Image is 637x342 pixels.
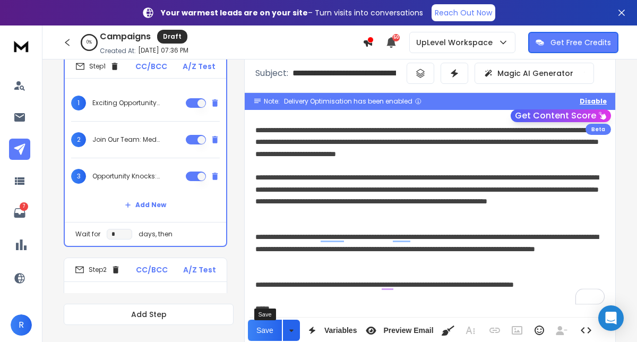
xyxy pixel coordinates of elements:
[438,320,458,341] button: Clean HTML
[92,99,160,107] p: Exciting Opportunity: Medical Technologist
[580,97,607,106] button: Disable
[361,320,435,341] button: Preview Email
[135,61,167,72] p: CC/BCC
[432,4,495,21] a: Reach Out Now
[576,320,596,341] button: Code View
[552,320,572,341] button: Insert Unsubscribe Link
[71,132,86,147] span: 2
[116,194,175,216] button: Add New
[586,124,611,135] div: Beta
[183,264,216,275] p: A/Z Test
[87,39,92,46] p: 0 %
[254,309,276,320] div: Save
[139,230,173,238] p: days, then
[284,97,422,106] div: Delivery Optimisation has been enabled
[157,30,187,44] div: Draft
[460,320,480,341] button: More Text
[528,32,618,53] button: Get Free Credits
[11,314,32,336] button: R
[9,202,30,224] a: 7
[322,326,359,335] span: Variables
[183,61,216,72] p: A/Z Test
[255,67,288,80] p: Subject:
[75,62,119,71] div: Step 1
[71,169,86,184] span: 3
[11,36,32,56] img: logo
[100,30,151,43] h1: Campaigns
[264,97,280,106] span: Note:
[138,46,188,55] p: [DATE] 07:36 PM
[302,320,359,341] button: Variables
[507,320,527,341] button: Insert Image (⌘P)
[92,172,160,181] p: Opportunity Knocks: Medical Technologist
[550,37,611,48] p: Get Free Credits
[64,54,227,247] li: Step1CC/BCCA/Z Test1Exciting Opportunity: Medical Technologist2Join Our Team: Medical Technologis...
[64,304,234,325] button: Add Step
[248,320,282,341] button: Save
[416,37,497,48] p: UpLevel Workspace
[392,34,400,41] span: 50
[161,7,423,18] p: – Turn visits into conversations
[161,7,308,18] strong: Your warmest leads are on your site
[75,265,120,275] div: Step 2
[20,202,28,211] p: 7
[75,230,100,238] p: Wait for
[71,96,86,110] span: 1
[475,63,594,84] button: Magic AI Generator
[136,264,168,275] p: CC/BCC
[485,320,505,341] button: Insert Link (⌘K)
[511,109,611,122] button: Get Content Score
[497,68,573,79] p: Magic AI Generator
[598,305,624,331] div: Open Intercom Messenger
[92,135,160,144] p: Join Our Team: Medical Technologist Position
[381,326,435,335] span: Preview Email
[435,7,492,18] p: Reach Out Now
[529,320,549,341] button: Emoticons
[100,47,136,55] p: Created At:
[245,110,615,315] div: To enrich screen reader interactions, please activate Accessibility in Grammarly extension settings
